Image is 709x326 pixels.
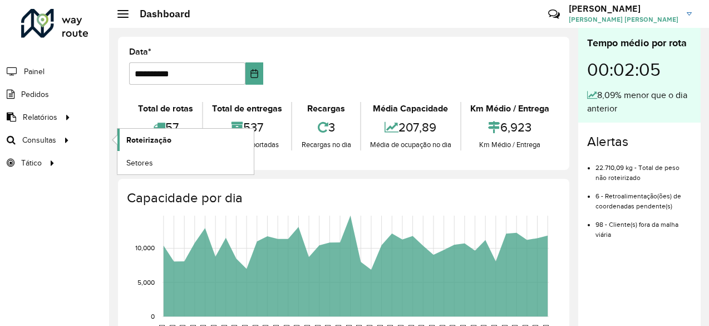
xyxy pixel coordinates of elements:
li: 98 - Cliente(s) fora da malha viária [595,211,692,240]
label: Data [129,45,151,59]
div: 57 [132,115,199,139]
div: Tempo médio por rota [587,36,692,51]
div: 207,89 [364,115,457,139]
div: Média Capacidade [364,102,457,115]
div: Recargas no dia [295,139,357,150]
div: Média de ocupação no dia [364,139,457,150]
span: [PERSON_NAME] [PERSON_NAME] [569,14,678,25]
span: Relatórios [23,111,57,123]
div: Km Médio / Entrega [464,139,555,150]
h3: [PERSON_NAME] [569,3,678,14]
span: Pedidos [21,89,49,100]
a: Roteirização [117,129,254,151]
a: Setores [117,152,254,174]
div: 00:02:05 [587,51,692,89]
text: 0 [151,313,155,320]
div: 8,09% menor que o dia anterior [587,89,692,115]
li: 6 - Retroalimentação(ões) de coordenadas pendente(s) [595,183,692,211]
span: Painel [24,66,45,77]
div: Total de rotas [132,102,199,115]
span: Roteirização [126,134,171,146]
div: Km Médio / Entrega [464,102,555,115]
text: 10,000 [135,245,155,252]
li: 22.710,09 kg - Total de peso não roteirizado [595,154,692,183]
div: Total de entregas [206,102,288,115]
span: Setores [126,157,153,169]
span: Consultas [22,134,56,146]
a: Contato Rápido [542,2,566,26]
button: Choose Date [245,62,263,85]
h2: Dashboard [129,8,190,20]
h4: Capacidade por dia [127,190,558,206]
div: 537 [206,115,288,139]
h4: Alertas [587,134,692,150]
text: 5,000 [137,279,155,286]
span: Tático [21,157,42,169]
div: Recargas [295,102,357,115]
div: 3 [295,115,357,139]
div: 6,923 [464,115,555,139]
